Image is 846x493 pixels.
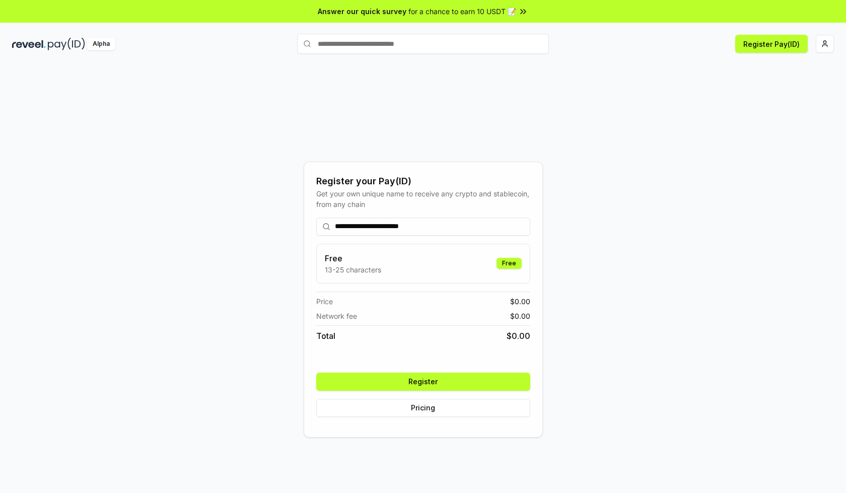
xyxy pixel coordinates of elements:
div: Get your own unique name to receive any crypto and stablecoin, from any chain [316,188,530,209]
button: Register [316,373,530,391]
img: pay_id [48,38,85,50]
span: Price [316,296,333,307]
span: $ 0.00 [510,296,530,307]
img: reveel_dark [12,38,46,50]
span: $ 0.00 [507,330,530,342]
button: Register Pay(ID) [735,35,808,53]
span: $ 0.00 [510,311,530,321]
p: 13-25 characters [325,264,381,275]
span: for a chance to earn 10 USDT 📝 [408,6,516,17]
div: Register your Pay(ID) [316,174,530,188]
span: Network fee [316,311,357,321]
div: Free [497,258,522,269]
button: Pricing [316,399,530,417]
span: Answer our quick survey [318,6,406,17]
div: Alpha [87,38,115,50]
span: Total [316,330,335,342]
h3: Free [325,252,381,264]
